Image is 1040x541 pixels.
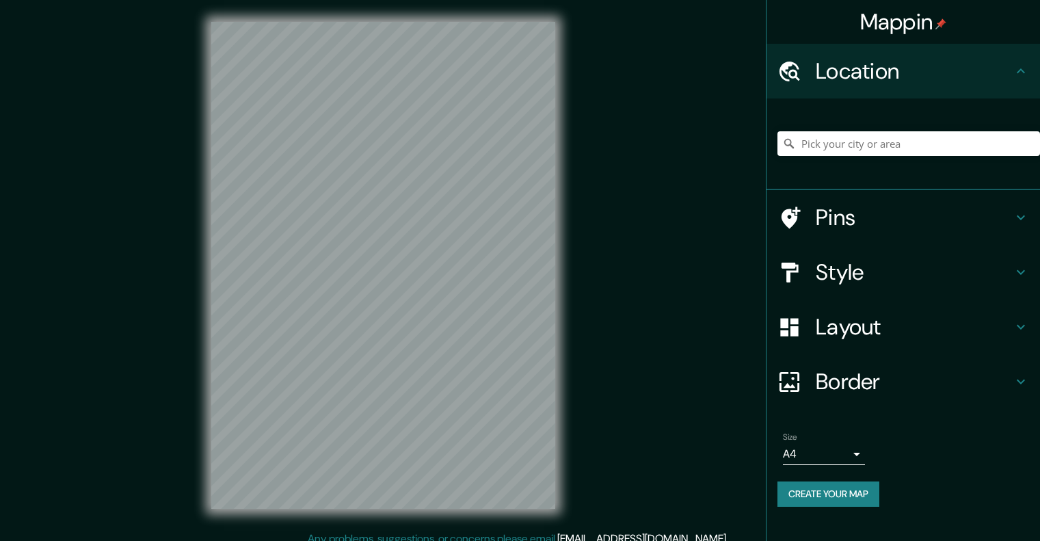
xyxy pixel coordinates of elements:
h4: Location [816,57,1013,85]
div: Style [766,245,1040,300]
input: Pick your city or area [777,131,1040,156]
canvas: Map [211,22,555,509]
h4: Style [816,259,1013,286]
h4: Pins [816,204,1013,231]
h4: Border [816,368,1013,395]
h4: Mappin [860,8,947,36]
div: Pins [766,190,1040,245]
div: Border [766,354,1040,409]
label: Size [783,432,797,443]
img: pin-icon.png [935,18,946,29]
h4: Layout [816,313,1013,341]
div: Layout [766,300,1040,354]
div: Location [766,44,1040,98]
div: A4 [783,443,865,465]
button: Create your map [777,481,879,507]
